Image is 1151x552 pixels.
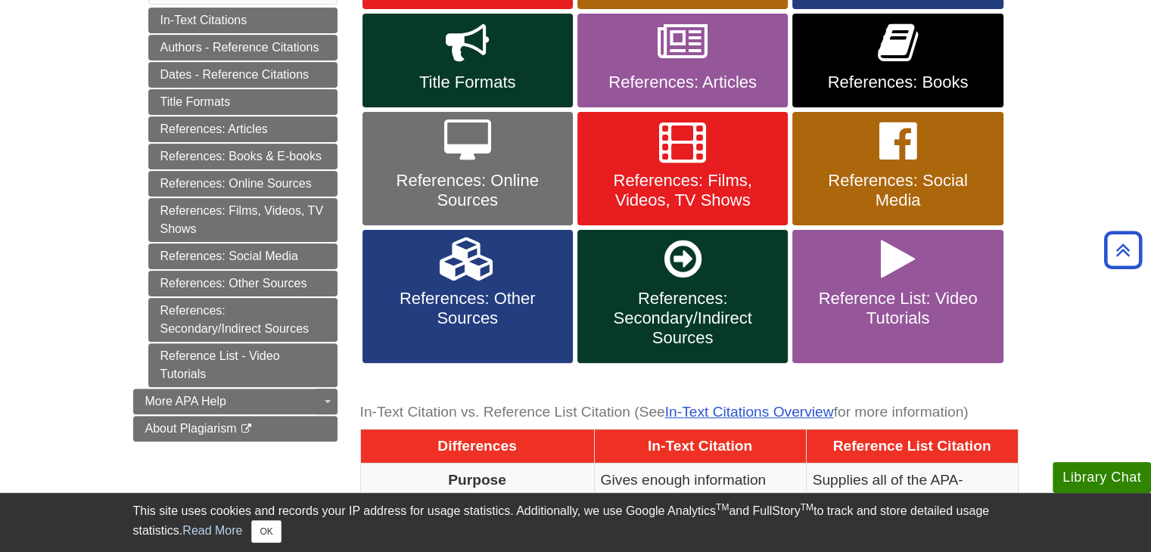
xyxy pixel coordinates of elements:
span: References: Other Sources [374,289,562,328]
i: This link opens in a new window [240,424,253,434]
span: References: Social Media [804,171,991,210]
a: About Plagiarism [133,416,338,442]
a: Back to Top [1099,240,1147,260]
caption: In-Text Citation vs. Reference List Citation (See for more information) [360,395,1019,430]
a: In-Text Citations [148,8,338,33]
div: This site uses cookies and records your IP address for usage statistics. Additionally, we use Goo... [133,502,1019,543]
a: Authors - Reference Citations [148,35,338,60]
a: Dates - Reference Citations [148,62,338,88]
a: References: Films, Videos, TV Shows [148,198,338,242]
a: Reference List - Video Tutorials [148,343,338,387]
a: References: Secondary/Indirect Sources [148,298,338,342]
a: References: Articles [148,116,338,142]
a: References: Other Sources [148,271,338,296]
a: Reference List: Video Tutorials [792,230,1003,363]
a: Title Formats [148,89,338,115]
a: References: Articles [577,14,788,107]
span: Reference List: Video Tutorials [804,289,991,328]
a: More APA Help [133,389,338,414]
a: References: Online Sources [148,171,338,197]
a: References: Social Media [148,243,338,269]
a: References: Books [792,14,1003,107]
a: References: Books & E-books [148,144,338,169]
a: In-Text Citations Overview [665,404,834,420]
span: More APA Help [145,395,226,408]
a: Read More [182,524,242,537]
a: References: Social Media [792,112,1003,225]
span: About Plagiarism [145,422,237,435]
span: Differences [437,438,517,454]
span: Title Formats [374,73,562,92]
a: References: Online Sources [362,112,573,225]
span: In-Text Citation [648,438,752,454]
span: References: Online Sources [374,171,562,210]
sup: TM [801,502,813,513]
button: Close [251,520,281,543]
span: References: Articles [589,73,776,92]
a: References: Other Sources [362,230,573,363]
span: Reference List Citation [833,438,991,454]
span: References: Books [804,73,991,92]
p: Purpose [367,470,588,490]
button: Library Chat [1053,462,1151,493]
a: References: Films, Videos, TV Shows [577,112,788,225]
a: References: Secondary/Indirect Sources [577,230,788,363]
a: Title Formats [362,14,573,107]
span: References: Secondary/Indirect Sources [589,289,776,348]
span: References: Films, Videos, TV Shows [589,171,776,210]
sup: TM [716,502,729,513]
